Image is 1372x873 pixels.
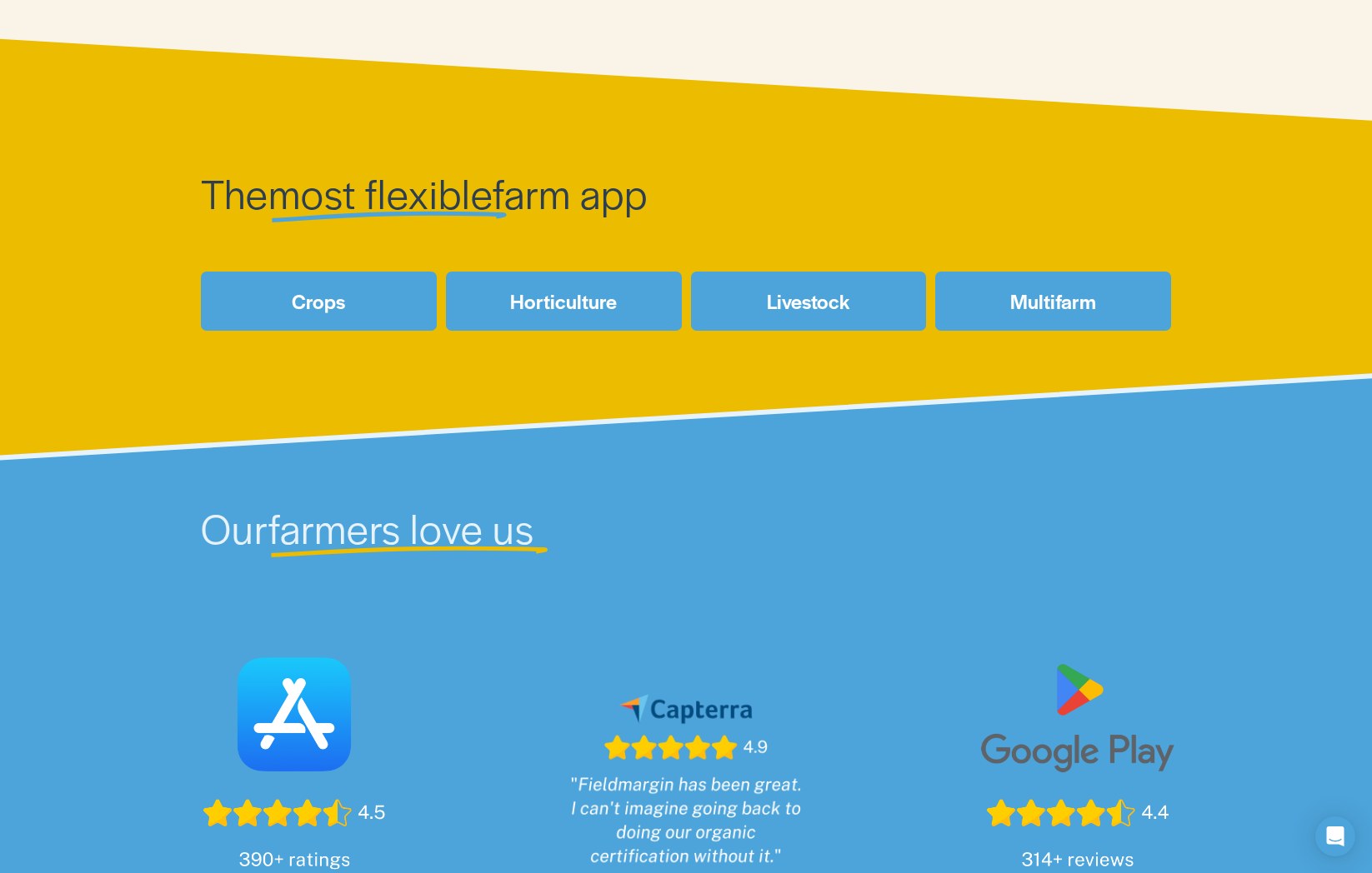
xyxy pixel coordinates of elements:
a: Livestock [691,272,927,331]
a: Crops [201,272,437,331]
div: Open Intercom Messenger [1315,816,1355,856]
span: most flexible [268,164,493,221]
span: The [201,164,268,221]
span: farm app [493,164,648,221]
a: Horticulture [446,272,682,331]
span: farmers love us [268,499,534,556]
span: Our [201,499,268,556]
a: Multifarm [935,272,1171,331]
